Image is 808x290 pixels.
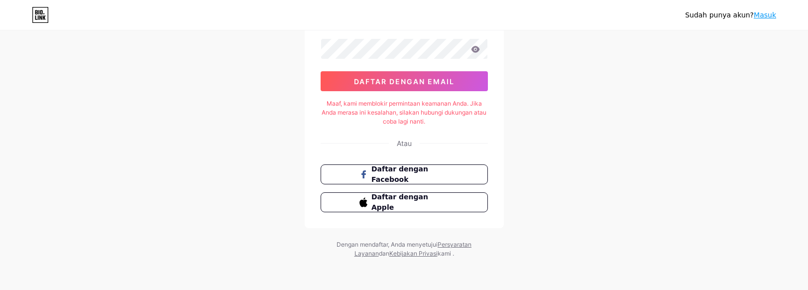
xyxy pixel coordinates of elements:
font: Daftar dengan Facebook [371,165,428,183]
font: dan [379,250,389,257]
font: daftar dengan email [354,77,455,86]
button: daftar dengan email [321,71,488,91]
button: Daftar dengan Apple [321,192,488,212]
button: Daftar dengan Facebook [321,164,488,184]
a: Kebijakan Privasi [389,250,438,257]
font: Dengan mendaftar, Anda menyetujui [337,241,438,248]
font: Maaf, kami memblokir permintaan keamanan Anda. Jika Anda merasa ini kesalahan, silakan hubungi du... [322,100,486,125]
font: Sudah punya akun? [685,11,754,19]
a: Masuk [754,11,776,19]
font: kami . [438,250,454,257]
font: Atau [397,139,412,147]
font: Daftar dengan Apple [371,193,428,211]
